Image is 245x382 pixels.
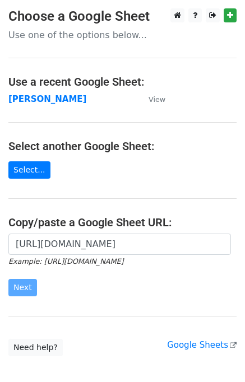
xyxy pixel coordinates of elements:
h4: Select another Google Sheet: [8,139,237,153]
input: Paste your Google Sheet URL here [8,234,231,255]
input: Next [8,279,37,296]
small: Example: [URL][DOMAIN_NAME] [8,257,123,265]
a: [PERSON_NAME] [8,94,86,104]
h4: Copy/paste a Google Sheet URL: [8,216,237,229]
a: Need help? [8,339,63,356]
h4: Use a recent Google Sheet: [8,75,237,88]
p: Use one of the options below... [8,29,237,41]
a: Google Sheets [167,340,237,350]
a: View [137,94,165,104]
a: Select... [8,161,50,179]
h3: Choose a Google Sheet [8,8,237,25]
small: View [149,95,165,104]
